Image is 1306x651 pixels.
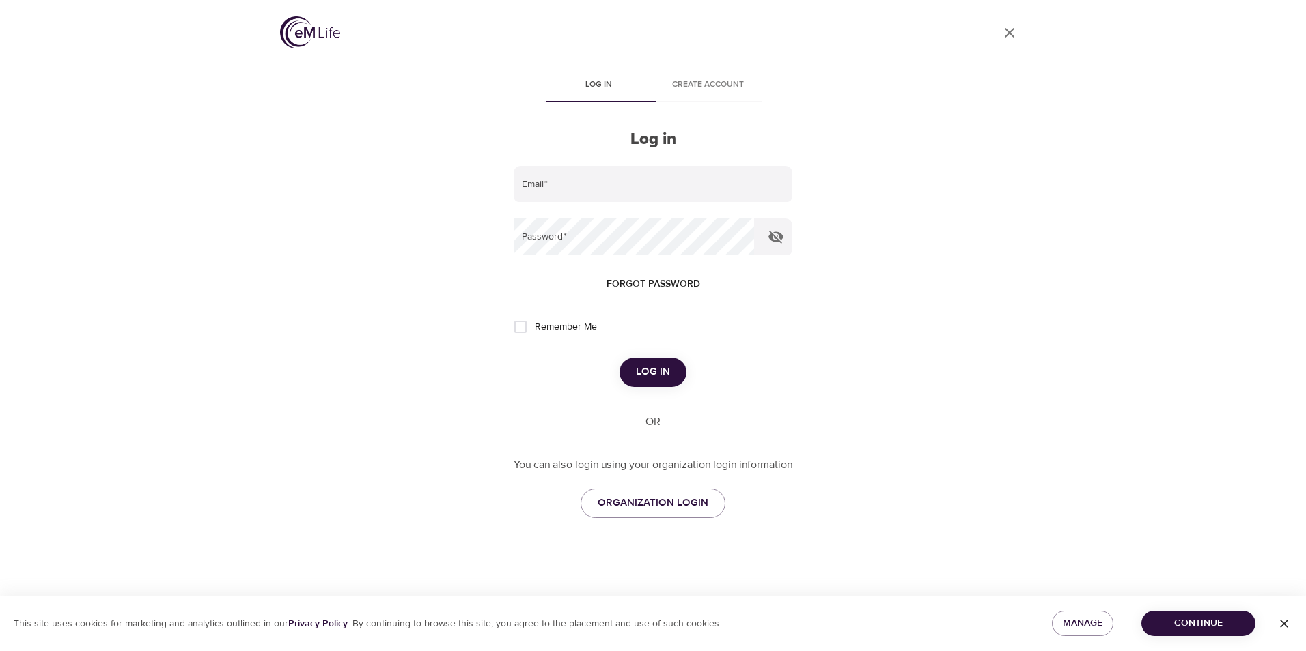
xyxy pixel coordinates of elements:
button: Manage [1052,611,1113,636]
span: Log in [552,78,645,92]
span: Log in [636,363,670,381]
span: Continue [1152,615,1245,632]
h2: Log in [514,130,792,149]
button: Forgot password [601,272,706,297]
div: OR [640,414,666,430]
span: Manage [1063,615,1102,632]
a: Privacy Policy [288,618,348,630]
span: Forgot password [607,276,700,293]
p: You can also login using your organization login information [514,457,792,473]
a: ORGANIZATION LOGIN [581,489,725,517]
div: disabled tabs example [514,70,792,102]
span: Remember Me [535,320,597,334]
img: logo [280,16,340,48]
a: close [993,16,1026,49]
button: Log in [620,358,686,386]
span: ORGANIZATION LOGIN [598,494,708,512]
span: Create account [661,78,754,92]
button: Continue [1141,611,1255,636]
